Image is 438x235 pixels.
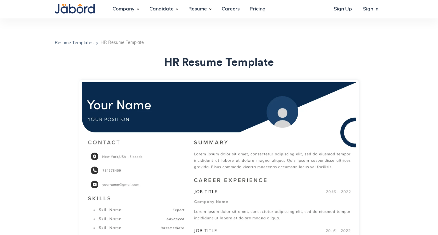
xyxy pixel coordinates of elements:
[144,1,179,18] div: Candidate
[358,1,383,18] a: Sign In
[108,1,140,18] div: Company
[329,1,357,18] a: Sign Up
[55,41,93,45] a: Resume Templates
[101,41,144,45] h5: HR Resume Template
[55,4,95,14] img: Jabord
[217,1,245,18] a: Careers
[183,1,212,18] div: Resume
[55,57,384,69] h1: HR Resume Template
[245,1,270,18] a: Pricing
